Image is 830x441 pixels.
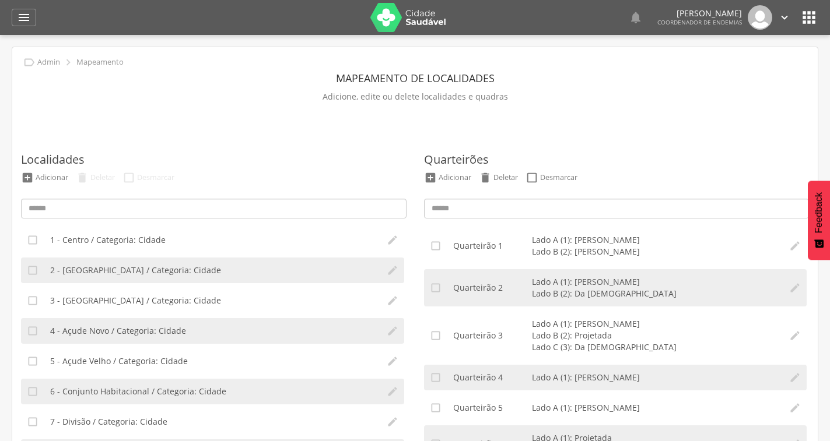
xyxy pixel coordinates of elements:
p: Mapeamento [76,58,124,67]
span: 3 - [GEOGRAPHIC_DATA] / Categoria: Cidade [50,295,221,306]
span: 4 - Açude Novo / Categoria: Cidade [50,325,186,337]
span: 1 - Centro / Categoria: Cidade [50,234,166,246]
div: Quarteirão 5 [453,402,532,414]
div:  [21,171,34,184]
i:  [629,10,643,24]
div: Desmarcar [540,172,577,182]
div: Quarteirão 2 [453,282,532,294]
li: Lado C (3): Da [DEMOGRAPHIC_DATA] [532,341,778,353]
label: Localidades [21,151,85,168]
span: Feedback [814,192,824,233]
span: 2 - [GEOGRAPHIC_DATA] / Categoria: Cidade [50,264,221,276]
div:  [424,171,437,184]
i:  [387,386,398,397]
p: Adicione, edite ou delete localidades e quadras [21,89,809,105]
i:  [789,372,801,383]
li: Lado A (1): [PERSON_NAME] [532,372,778,383]
i:  [23,56,36,69]
i:  [27,386,38,397]
a:  [12,9,36,26]
div: Desmarcar [137,172,174,182]
i:  [62,56,75,69]
div:  [526,171,538,184]
li: Lado B (2): Projetada [532,330,778,341]
i:  [27,234,38,246]
li: Lado A (1): [PERSON_NAME] [532,234,778,246]
i:  [789,240,801,252]
p: [PERSON_NAME] [657,9,742,17]
i:  [430,330,442,341]
span: 7 - Divisão / Categoria: Cidade [50,416,167,428]
i:  [387,416,398,428]
a:  [629,5,643,30]
div: Quarteirão 3 [453,330,532,341]
i:  [387,325,398,337]
i:  [387,234,398,246]
li: Lado A (1): [PERSON_NAME] [532,402,778,414]
div: Adicionar [439,172,471,182]
i:  [430,240,442,252]
i:  [789,330,801,341]
header: Mapeamento de localidades [21,68,809,89]
div: Deletar [90,172,115,182]
span: 6 - Conjunto Habitacional / Categoria: Cidade [50,386,226,397]
span: 5 - Açude Velho / Categoria: Cidade [50,355,188,367]
i:  [27,295,38,306]
i:  [27,355,38,367]
i:  [387,264,398,276]
i:  [430,372,442,383]
i:  [430,402,442,414]
div:  [479,171,492,184]
i:  [430,282,442,294]
span: Coordenador de Endemias [657,18,742,26]
label: Quarteirões [424,151,489,168]
i:  [778,11,791,24]
div:  [76,171,89,184]
i:  [387,355,398,367]
div: Quarteirão 4 [453,372,532,383]
div: Quarteirão 1 [453,240,532,252]
div: Adicionar [36,172,68,182]
li: Lado A (1): [PERSON_NAME] [532,318,778,330]
i:  [789,402,801,414]
i:  [800,8,818,27]
a:  [778,5,791,30]
li: Lado B (2): Da [DEMOGRAPHIC_DATA] [532,288,778,299]
div: Deletar [493,172,518,182]
p: Admin [37,58,60,67]
div:  [122,171,135,184]
li: Lado B (2): [PERSON_NAME] [532,246,778,257]
li: Lado A (1): [PERSON_NAME] [532,276,778,288]
i:  [789,282,801,294]
i:  [387,295,398,306]
i:  [17,10,31,24]
i:  [27,325,38,337]
button: Feedback - Mostrar pesquisa [808,181,830,260]
i:  [27,264,38,276]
